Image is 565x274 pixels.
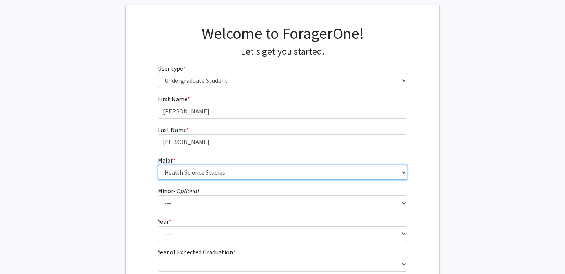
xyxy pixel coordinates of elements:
[158,24,408,43] h1: Welcome to ForagerOne!
[158,186,199,195] label: Minor
[158,217,171,226] label: Year
[158,155,175,165] label: Major
[158,126,186,133] span: Last Name
[6,239,33,268] iframe: Chat
[158,64,186,73] label: User type
[158,247,235,257] label: Year of Expected Graduation
[158,95,187,103] span: First Name
[173,187,199,195] i: - Optional
[158,46,408,57] h4: Let's get you started.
